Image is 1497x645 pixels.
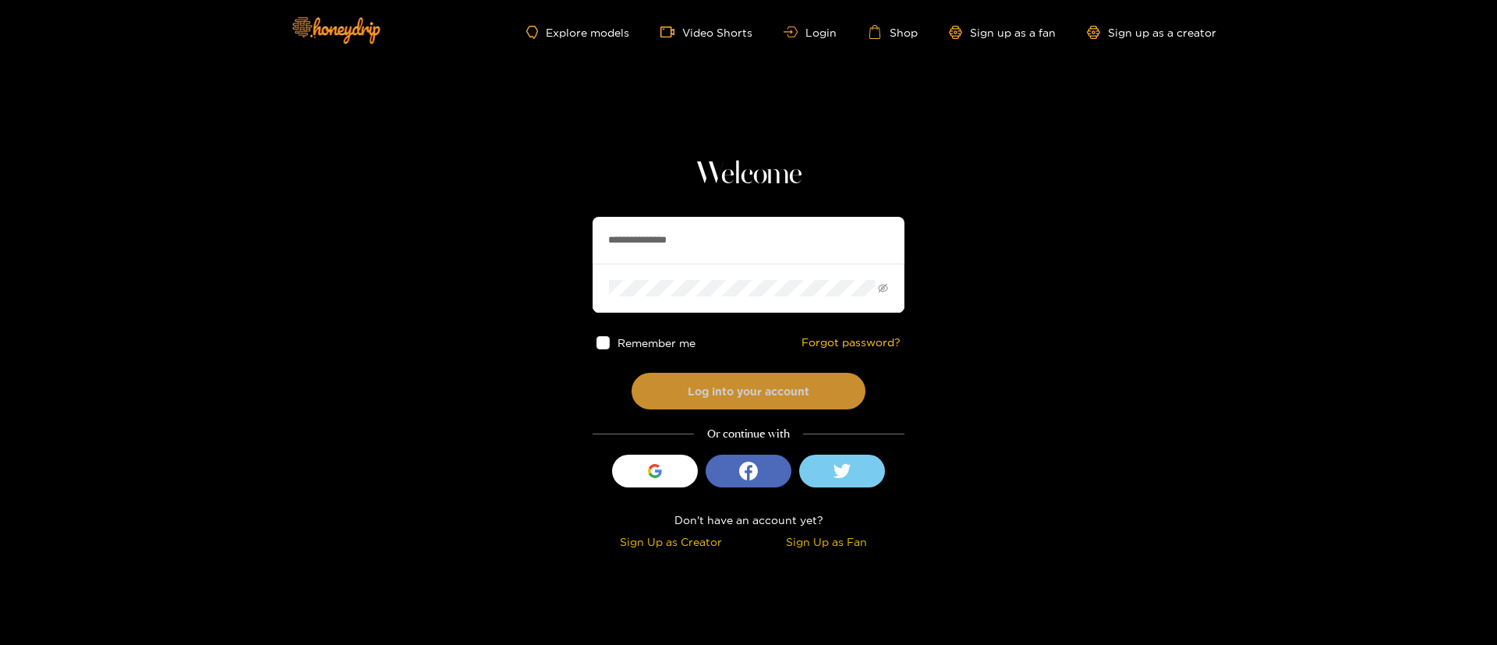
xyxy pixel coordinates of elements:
[660,25,752,39] a: Video Shorts
[752,533,901,551] div: Sign Up as Fan
[868,25,918,39] a: Shop
[593,156,904,193] h1: Welcome
[784,27,837,38] a: Login
[593,425,904,443] div: Or continue with
[596,533,745,551] div: Sign Up as Creator
[660,25,682,39] span: video-camera
[1087,26,1216,39] a: Sign up as a creator
[949,26,1056,39] a: Sign up as a fan
[618,337,695,349] span: Remember me
[878,283,888,293] span: eye-invisible
[593,511,904,529] div: Don't have an account yet?
[526,26,629,39] a: Explore models
[802,336,901,349] a: Forgot password?
[632,373,865,409] button: Log into your account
